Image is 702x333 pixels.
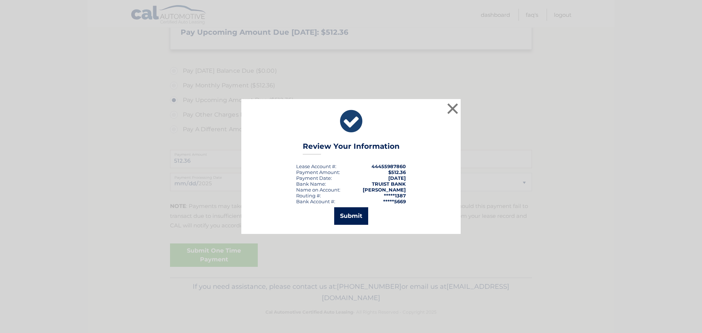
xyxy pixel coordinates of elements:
[296,175,332,181] div: :
[296,169,340,175] div: Payment Amount:
[388,169,406,175] span: $512.36
[363,187,406,193] strong: [PERSON_NAME]
[388,175,406,181] span: [DATE]
[296,187,340,193] div: Name on Account:
[372,181,406,187] strong: TRUIST BANK
[371,163,406,169] strong: 44455987860
[296,193,321,198] div: Routing #:
[296,163,336,169] div: Lease Account #:
[296,198,335,204] div: Bank Account #:
[296,181,326,187] div: Bank Name:
[296,175,331,181] span: Payment Date
[445,101,460,116] button: ×
[334,207,368,225] button: Submit
[303,142,400,155] h3: Review Your Information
